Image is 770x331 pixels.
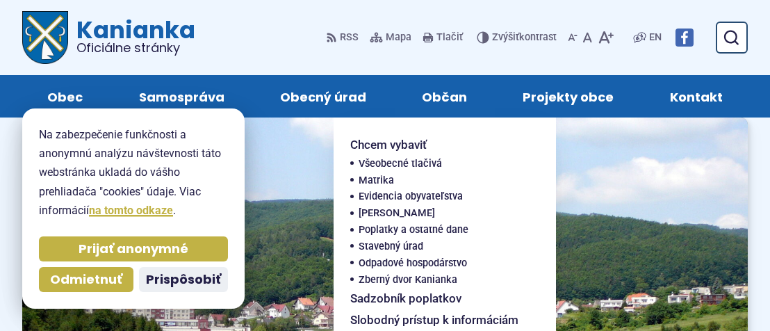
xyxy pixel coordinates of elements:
[350,134,427,156] span: Chcem vybaviť
[477,23,559,52] button: Zvýšiťkontrast
[359,188,463,205] span: Evidencia obyvateľstva
[359,205,435,222] span: [PERSON_NAME]
[139,267,228,292] button: Prispôsobiť
[350,288,461,309] span: Sadzobník poplatkov
[565,23,580,52] button: Zmenšiť veľkosť písma
[359,239,523,255] a: Stavebný úrad
[79,241,188,257] span: Prijať anonymné
[22,11,68,64] img: Prejsť na domovskú stránku
[89,204,173,217] a: na tomto odkaze
[523,75,614,118] span: Projekty obce
[656,75,737,118] a: Kontakt
[359,255,523,272] a: Odpadové hospodárstvo
[39,236,228,261] button: Prijať anonymné
[675,29,694,47] img: Prejsť na Facebook stránku
[350,309,523,331] a: Slobodný prístup k informáciám
[39,267,133,292] button: Odmietnuť
[39,125,228,220] p: Na zabezpečenie funkčnosti a anonymnú analýzu návštevnosti táto webstránka ukladá do vášho prehli...
[139,75,224,118] span: Samospráva
[367,23,414,52] a: Mapa
[646,29,664,46] a: EN
[359,205,523,222] a: [PERSON_NAME]
[326,23,361,52] a: RSS
[386,29,411,46] span: Mapa
[408,75,481,118] a: Občan
[436,32,463,44] span: Tlačiť
[50,272,122,288] span: Odmietnuť
[22,11,195,64] a: Logo Kanianka, prejsť na domovskú stránku.
[670,75,723,118] span: Kontakt
[492,32,557,44] span: kontrast
[266,75,380,118] a: Obecný úrad
[359,172,523,189] a: Matrika
[492,31,519,43] span: Zvýšiť
[359,172,394,189] span: Matrika
[649,29,662,46] span: EN
[359,188,523,205] a: Evidencia obyvateľstva
[33,75,97,118] a: Obec
[280,75,366,118] span: Obecný úrad
[420,23,466,52] button: Tlačiť
[359,239,423,255] span: Stavebný úrad
[350,309,518,331] span: Slobodný prístup k informáciám
[359,222,523,239] a: Poplatky a ostatné dane
[359,255,467,272] span: Odpadové hospodárstvo
[350,134,523,156] a: Chcem vybaviť
[359,272,457,289] span: Zberný dvor Kanianka
[146,272,221,288] span: Prispôsobiť
[68,18,195,54] h1: Kanianka
[359,272,523,289] a: Zberný dvor Kanianka
[359,222,468,239] span: Poplatky a ostatné dane
[359,156,442,172] span: Všeobecné tlačivá
[422,75,467,118] span: Občan
[580,23,595,52] button: Nastaviť pôvodnú veľkosť písma
[47,75,83,118] span: Obec
[595,23,616,52] button: Zväčšiť veľkosť písma
[76,42,195,54] span: Oficiálne stránky
[124,75,238,118] a: Samospráva
[350,288,523,309] a: Sadzobník poplatkov
[340,29,359,46] span: RSS
[359,156,523,172] a: Všeobecné tlačivá
[509,75,628,118] a: Projekty obce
